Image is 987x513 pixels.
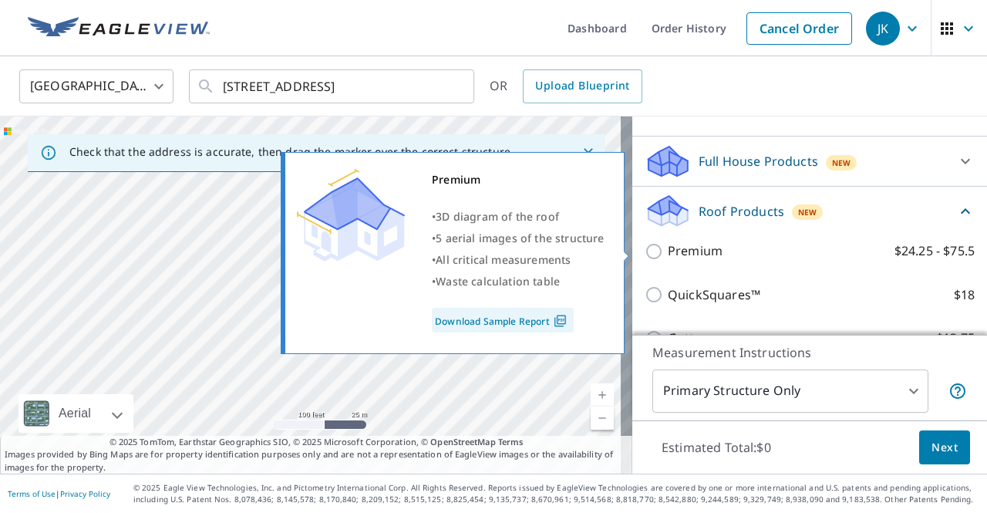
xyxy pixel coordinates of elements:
span: Waste calculation table [436,274,560,289]
p: Roof Products [699,202,784,221]
div: JK [866,12,900,46]
a: OpenStreetMap [430,436,495,447]
span: Your report will include only the primary structure on the property. For example, a detached gara... [948,382,967,400]
p: | [8,489,110,498]
div: OR [490,69,642,103]
img: Pdf Icon [550,314,571,328]
div: Aerial [54,394,96,433]
p: Estimated Total: $0 [649,430,783,464]
div: • [432,271,605,292]
span: New [832,157,851,169]
p: Measurement Instructions [652,343,967,362]
span: All critical measurements [436,252,571,267]
a: Cancel Order [746,12,852,45]
span: 3D diagram of the roof [436,209,559,224]
a: Terms of Use [8,488,56,499]
span: Next [931,438,958,457]
p: Premium [668,241,723,261]
a: Current Level 18, Zoom In [591,383,614,407]
div: Premium [432,169,605,191]
div: • [432,206,605,228]
p: QuickSquares™ [668,285,760,305]
span: 5 aerial images of the structure [436,231,604,245]
p: © 2025 Eagle View Technologies, Inc. and Pictometry International Corp. All Rights Reserved. Repo... [133,482,979,505]
div: Roof ProductsNew [645,193,975,229]
button: Next [919,430,970,465]
img: Premium [297,169,405,262]
span: Upload Blueprint [535,76,629,96]
div: • [432,228,605,249]
a: Download Sample Report [432,308,574,332]
p: $24.25 - $75.5 [894,241,975,261]
input: Search by address or latitude-longitude [223,65,443,108]
a: Upload Blueprint [523,69,642,103]
span: © 2025 TomTom, Earthstar Geographics SIO, © 2025 Microsoft Corporation, © [109,436,524,449]
p: Gutter [668,329,707,348]
p: Check that the address is accurate, then drag the marker over the correct structure. [69,145,514,159]
div: Primary Structure Only [652,370,928,413]
a: Terms [498,436,524,447]
button: Close [578,143,598,163]
p: $18 [954,285,975,305]
a: Current Level 18, Zoom Out [591,407,614,430]
img: EV Logo [28,17,210,40]
p: Full House Products [699,152,818,170]
span: New [798,206,817,218]
div: • [432,249,605,271]
div: Aerial [19,394,133,433]
div: Full House ProductsNew [645,143,975,180]
p: $13.75 [936,329,975,348]
a: Privacy Policy [60,488,110,499]
div: [GEOGRAPHIC_DATA] [19,65,173,108]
